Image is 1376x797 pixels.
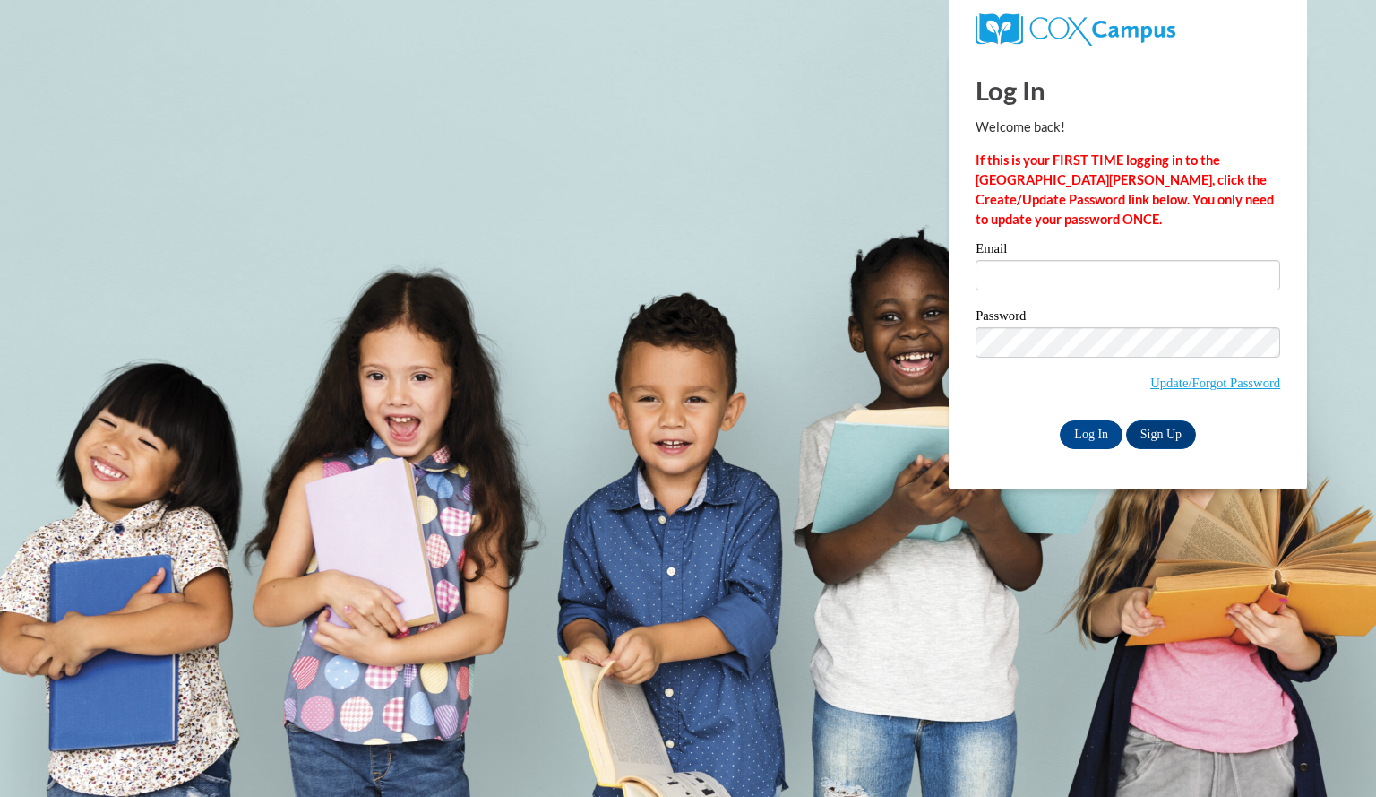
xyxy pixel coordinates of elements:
[1126,420,1196,449] a: Sign Up
[1150,376,1280,390] a: Update/Forgot Password
[976,309,1280,327] label: Password
[976,242,1280,260] label: Email
[976,152,1274,227] strong: If this is your FIRST TIME logging in to the [GEOGRAPHIC_DATA][PERSON_NAME], click the Create/Upd...
[976,72,1280,108] h1: Log In
[1060,420,1122,449] input: Log In
[976,117,1280,137] p: Welcome back!
[976,21,1175,36] a: COX Campus
[976,13,1175,46] img: COX Campus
